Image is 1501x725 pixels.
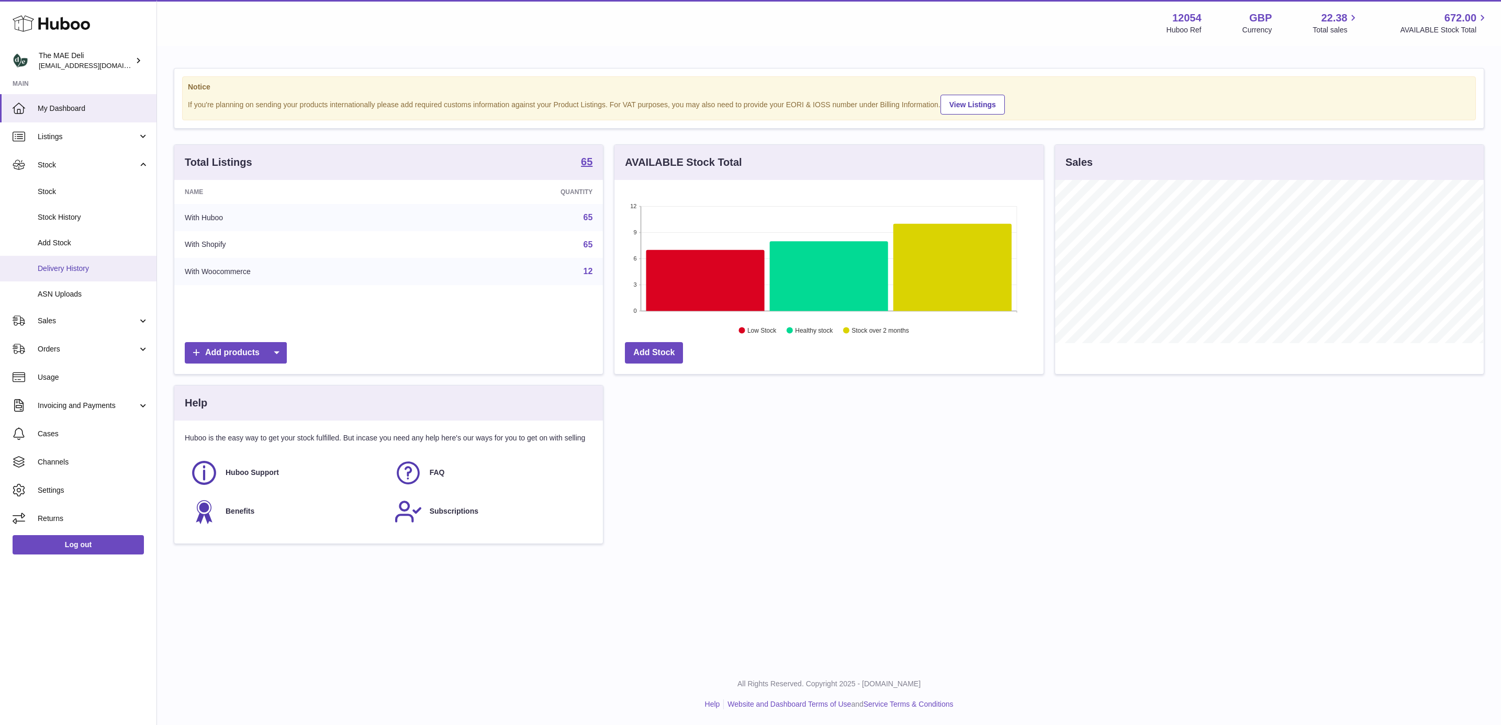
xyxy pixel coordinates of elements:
text: 6 [634,255,637,262]
h3: AVAILABLE Stock Total [625,155,742,169]
text: 3 [634,281,637,288]
span: Usage [38,372,149,382]
span: 672.00 [1444,11,1476,25]
strong: 12054 [1172,11,1202,25]
a: 65 [584,213,593,222]
span: Orders [38,344,138,354]
text: 0 [634,308,637,314]
a: 12 [584,267,593,276]
div: Currency [1242,25,1272,35]
span: My Dashboard [38,104,149,114]
a: Add Stock [625,342,683,364]
a: Huboo Support [190,459,384,487]
a: 65 [584,240,593,249]
span: Huboo Support [226,468,279,478]
td: With Woocommerce [174,258,440,285]
div: Huboo Ref [1167,25,1202,35]
span: Listings [38,132,138,142]
a: FAQ [394,459,588,487]
th: Quantity [440,180,603,204]
text: Stock over 2 months [852,327,909,334]
a: Log out [13,535,144,554]
div: The MAE Deli [39,51,133,71]
span: Add Stock [38,238,149,248]
h3: Help [185,396,207,410]
a: View Listings [940,95,1005,115]
td: With Huboo [174,204,440,231]
th: Name [174,180,440,204]
span: Settings [38,485,149,495]
span: Cases [38,429,149,439]
a: Website and Dashboard Terms of Use [727,700,851,708]
img: logistics@deliciouslyella.com [13,53,28,69]
a: Service Terms & Conditions [864,700,954,708]
td: With Shopify [174,231,440,258]
a: 65 [581,156,592,169]
a: Add products [185,342,287,364]
a: Benefits [190,497,384,526]
strong: 65 [581,156,592,167]
p: Huboo is the easy way to get your stock fulfilled. But incase you need any help here's our ways f... [185,433,592,443]
span: FAQ [430,468,445,478]
text: Healthy stock [796,327,834,334]
span: Channels [38,457,149,467]
span: Returns [38,514,149,524]
text: 12 [631,203,637,209]
span: Stock History [38,212,149,222]
span: AVAILABLE Stock Total [1400,25,1488,35]
span: Total sales [1313,25,1359,35]
a: Help [705,700,720,708]
span: Stock [38,160,138,170]
p: All Rights Reserved. Copyright 2025 - [DOMAIN_NAME] [165,679,1493,689]
a: 22.38 Total sales [1313,11,1359,35]
span: Delivery History [38,264,149,274]
a: Subscriptions [394,497,588,526]
span: ASN Uploads [38,289,149,299]
a: 672.00 AVAILABLE Stock Total [1400,11,1488,35]
span: 22.38 [1321,11,1347,25]
strong: Notice [188,82,1470,92]
span: Stock [38,187,149,197]
span: Benefits [226,506,254,516]
text: 9 [634,229,637,235]
li: and [724,699,953,709]
h3: Sales [1066,155,1093,169]
strong: GBP [1249,11,1272,25]
h3: Total Listings [185,155,252,169]
span: Invoicing and Payments [38,401,138,411]
div: If you're planning on sending your products internationally please add required customs informati... [188,93,1470,115]
span: Subscriptions [430,506,478,516]
span: Sales [38,316,138,326]
text: Low Stock [747,327,777,334]
span: [EMAIL_ADDRESS][DOMAIN_NAME] [39,61,154,70]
